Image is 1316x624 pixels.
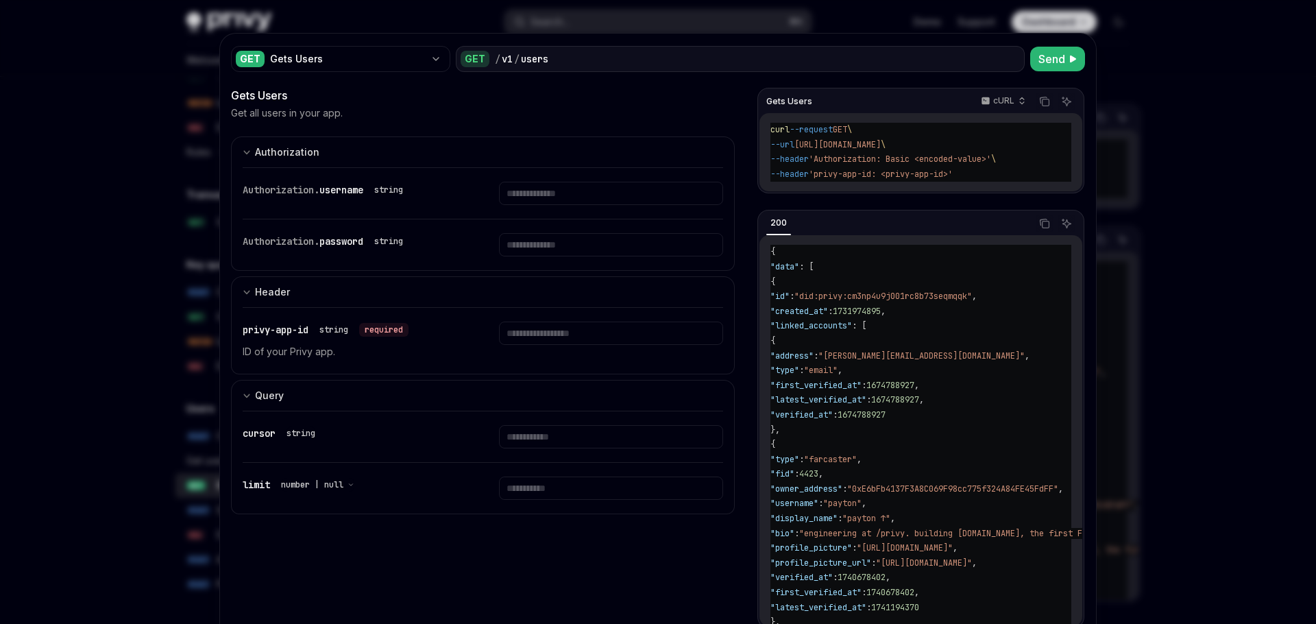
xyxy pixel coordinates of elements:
[847,483,1058,494] span: "0xE6bFb4137F3A8C069F98cc775f324A84FE45FdFF"
[770,454,799,465] span: "type"
[770,320,852,331] span: "linked_accounts"
[243,182,409,198] div: Authorization.username
[770,468,794,479] span: "fid"
[770,306,828,317] span: "created_at"
[818,468,823,479] span: ,
[804,365,838,376] span: "email"
[770,572,833,583] span: "verified_at"
[461,51,489,67] div: GET
[514,52,520,66] div: /
[243,233,409,250] div: Authorization.password
[770,276,775,287] span: {
[881,139,886,150] span: \
[876,557,972,568] span: "[URL][DOMAIN_NAME]"
[794,291,972,302] span: "did:privy:cm3np4u9j001rc8b73seqmqqk"
[231,136,735,167] button: expand input section
[231,45,450,73] button: GETGets Users
[521,52,548,66] div: users
[1036,93,1053,110] button: Copy the contents from the code block
[231,87,735,104] div: Gets Users
[862,587,866,598] span: :
[255,144,319,160] div: Authorization
[770,498,818,509] span: "username"
[833,306,881,317] span: 1731974895
[231,276,735,307] button: expand input section
[914,380,919,391] span: ,
[495,52,500,66] div: /
[770,246,775,257] span: {
[828,306,833,317] span: :
[770,394,866,405] span: "latest_verified_at"
[919,394,924,405] span: ,
[770,365,799,376] span: "type"
[866,602,871,613] span: :
[838,572,886,583] span: 1740678402
[866,394,871,405] span: :
[862,380,866,391] span: :
[243,324,308,336] span: privy-app-id
[770,169,809,180] span: --header
[243,235,319,248] span: Authorization.
[799,365,804,376] span: :
[243,425,321,442] div: cursor
[790,291,794,302] span: :
[770,513,838,524] span: "display_name"
[243,427,276,440] span: cursor
[243,344,466,360] p: ID of your Privy app.
[1025,350,1029,361] span: ,
[881,306,886,317] span: ,
[838,365,842,376] span: ,
[838,513,842,524] span: :
[270,52,425,66] div: Gets Users
[833,124,847,135] span: GET
[809,169,953,180] span: 'privy-app-id: <privy-app-id>'
[794,468,799,479] span: :
[814,350,818,361] span: :
[866,380,914,391] span: 1674788927
[766,96,812,107] span: Gets Users
[799,468,818,479] span: 4423
[993,95,1014,106] p: cURL
[842,483,847,494] span: :
[1058,93,1075,110] button: Ask AI
[823,498,862,509] span: "payton"
[790,124,833,135] span: --request
[281,478,354,492] button: number | null
[833,572,838,583] span: :
[255,387,284,404] div: Query
[866,587,914,598] span: 1740678402
[818,350,1025,361] span: "[PERSON_NAME][EMAIL_ADDRESS][DOMAIN_NAME]"
[794,139,881,150] span: [URL][DOMAIN_NAME]
[1058,215,1075,232] button: Ask AI
[804,454,857,465] span: "farcaster"
[914,587,919,598] span: ,
[871,557,876,568] span: :
[972,291,977,302] span: ,
[794,528,799,539] span: :
[243,322,409,338] div: privy-app-id
[818,498,823,509] span: :
[770,602,866,613] span: "latest_verified_at"
[770,139,794,150] span: --url
[231,106,343,120] p: Get all users in your app.
[243,477,360,493] div: limit
[991,154,996,165] span: \
[838,409,886,420] span: 1674788927
[770,424,780,435] span: },
[890,513,895,524] span: ,
[847,124,852,135] span: \
[852,542,857,553] span: :
[809,154,991,165] span: 'Authorization: Basic <encoded-value>'
[799,261,814,272] span: : [
[502,52,513,66] div: v1
[770,587,862,598] span: "first_verified_at"
[770,528,794,539] span: "bio"
[799,454,804,465] span: :
[857,542,953,553] span: "[URL][DOMAIN_NAME]"
[770,439,775,450] span: {
[886,572,890,583] span: ,
[1030,47,1085,71] button: Send
[833,409,838,420] span: :
[236,51,265,67] div: GET
[770,124,790,135] span: curl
